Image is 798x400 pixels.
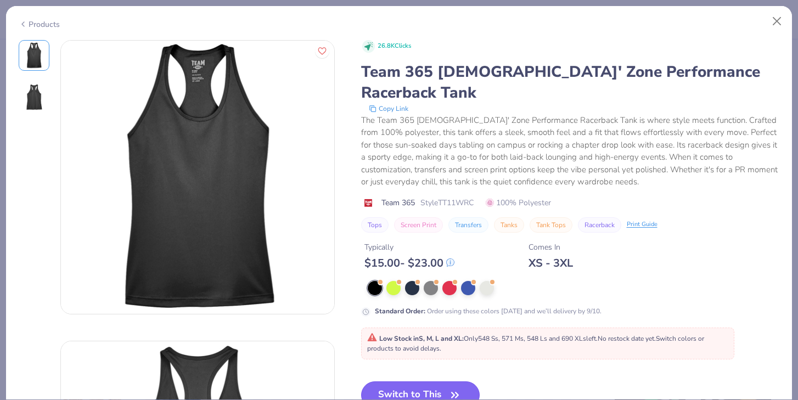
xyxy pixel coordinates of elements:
span: Only 548 Ss, 571 Ms, 548 Ls and 690 XLs left. Switch colors or products to avoid delays. [367,334,704,353]
div: Team 365 [DEMOGRAPHIC_DATA]' Zone Performance Racerback Tank [361,61,780,103]
span: Team 365 [381,197,415,209]
strong: Standard Order : [375,307,425,316]
strong: Low Stock in S, M, L and XL : [379,334,464,343]
div: Order using these colors [DATE] and we’ll delivery by 9/10. [375,306,602,316]
span: 100% Polyester [486,197,551,209]
img: Front [61,41,334,314]
div: Comes In [529,241,573,253]
button: Tanks [494,217,524,233]
span: No restock date yet. [598,334,656,343]
div: XS - 3XL [529,256,573,270]
div: Typically [364,241,454,253]
img: Back [21,84,47,110]
button: Close [767,11,788,32]
span: Style TT11WRC [420,197,474,209]
button: Tops [361,217,389,233]
button: Racerback [578,217,621,233]
div: $ 15.00 - $ 23.00 [364,256,454,270]
button: Transfers [448,217,488,233]
img: Front [21,42,47,69]
button: Tank Tops [530,217,572,233]
div: Products [19,19,60,30]
div: Print Guide [627,220,657,229]
button: copy to clipboard [366,103,412,114]
button: Like [315,44,329,58]
img: brand logo [361,199,376,207]
button: Screen Print [394,217,443,233]
span: 26.8K Clicks [378,42,411,51]
div: The Team 365 [DEMOGRAPHIC_DATA]' Zone Performance Racerback Tank is where style meets function. C... [361,114,780,188]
